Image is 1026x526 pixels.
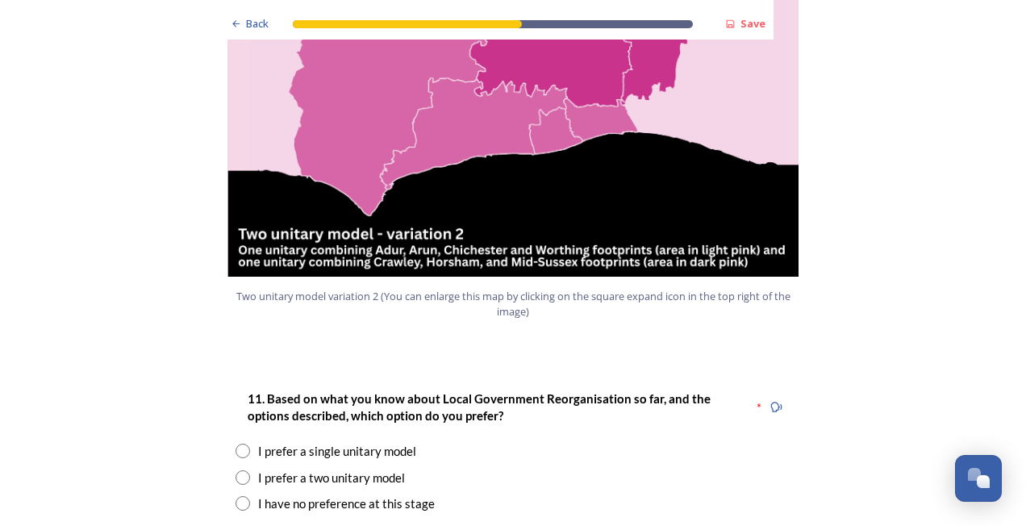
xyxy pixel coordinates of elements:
div: I prefer a two unitary model [258,469,405,487]
span: Two unitary model variation 2 (You can enlarge this map by clicking on the square expand icon in ... [235,289,791,319]
strong: 11. Based on what you know about Local Government Reorganisation so far, and the options describe... [248,391,713,423]
span: Back [246,16,269,31]
button: Open Chat [955,455,1002,502]
strong: Save [740,16,765,31]
div: I prefer a single unitary model [258,442,416,461]
div: I have no preference at this stage [258,495,435,513]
